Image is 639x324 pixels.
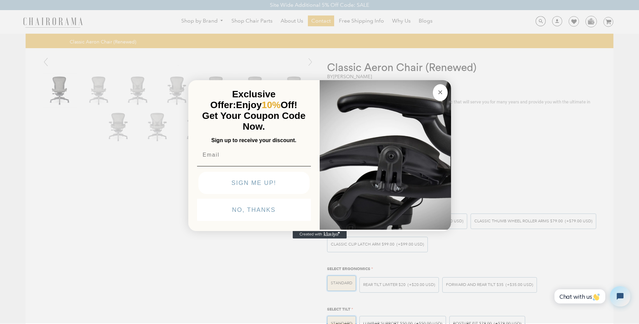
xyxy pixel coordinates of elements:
[202,110,306,132] span: Get Your Coupon Code Now.
[293,230,347,238] a: Created with Klaviyo - opens in a new tab
[197,199,311,221] button: NO, THANKS
[197,148,311,162] input: Email
[236,100,297,110] span: Enjoy Off!
[549,281,636,312] iframe: Tidio Chat
[198,172,310,194] button: SIGN ME UP!
[262,100,281,110] span: 10%
[211,137,296,143] span: Sign up to receive your discount.
[320,79,451,230] img: 92d77583-a095-41f6-84e7-858462e0427a.jpeg
[433,84,448,101] button: Close dialog
[210,89,276,110] span: Exclusive Offer:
